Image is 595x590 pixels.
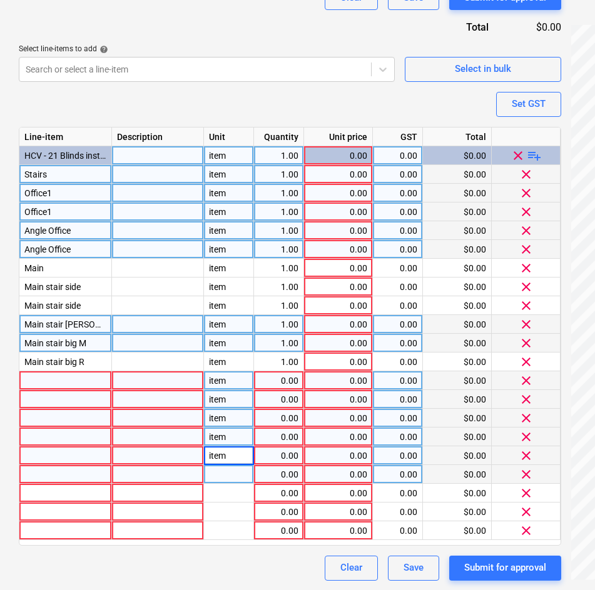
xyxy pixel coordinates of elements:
div: $0.00 [423,352,492,371]
div: item [204,202,254,221]
div: $0.00 [423,502,492,521]
div: item [204,409,254,427]
button: Set GST [496,92,561,117]
div: 0.00 [259,521,298,540]
div: 1.00 [259,296,298,315]
div: 0.00 [309,427,367,446]
span: clear [519,185,534,200]
div: $0.00 [509,20,561,34]
div: 0.00 [259,371,298,390]
span: Main stair side [24,282,81,292]
div: 1.00 [259,221,298,240]
div: item [204,296,254,315]
div: 0.00 [378,240,417,259]
span: clear [519,504,534,519]
div: 0.00 [378,446,417,465]
div: 0.00 [309,202,367,221]
div: $0.00 [423,390,492,409]
span: clear [519,335,534,350]
div: $0.00 [423,521,492,540]
div: 0.00 [259,390,298,409]
div: 0.00 [309,484,367,502]
div: 1.00 [259,165,298,184]
div: $0.00 [423,465,492,484]
div: $0.00 [423,259,492,277]
div: $0.00 [423,184,492,202]
div: 1.00 [259,240,298,259]
span: Angle Office [24,226,71,236]
div: Quantity [254,127,304,146]
div: Clear [340,559,362,576]
div: 0.00 [378,502,417,521]
span: HCV - 21 Blinds installation [24,151,129,161]
div: 0.00 [378,521,417,540]
div: 0.00 [309,184,367,202]
div: $0.00 [423,296,492,315]
div: 0.00 [378,165,417,184]
span: clear [519,204,534,219]
div: 0.00 [259,427,298,446]
div: 0.00 [378,202,417,221]
span: help [97,45,108,54]
div: item [204,390,254,409]
div: 1.00 [259,184,298,202]
span: clear [519,166,534,181]
div: 0.00 [309,465,367,484]
div: 0.00 [309,502,367,521]
div: $0.00 [423,146,492,165]
div: Line-item [19,127,112,146]
div: $0.00 [423,371,492,390]
div: 0.00 [378,277,417,296]
div: 1.00 [259,146,298,165]
div: item [204,259,254,277]
div: Unit [204,127,254,146]
span: clear [519,316,534,331]
div: 0.00 [259,409,298,427]
div: 0.00 [309,371,367,390]
div: item [204,352,254,371]
div: 1.00 [259,352,298,371]
div: 1.00 [259,259,298,277]
button: Select in bulk [405,57,561,82]
div: item [204,427,254,446]
div: item [204,277,254,296]
div: 0.00 [309,352,367,371]
div: $0.00 [423,427,492,446]
div: item [204,146,254,165]
div: item [204,334,254,352]
div: 0.00 [309,146,367,165]
span: Angle Office [24,244,71,254]
div: Total [423,127,492,146]
div: item [204,371,254,390]
div: 0.00 [378,390,417,409]
button: Clear [325,556,378,581]
div: 0.00 [378,409,417,427]
div: 0.00 [309,259,367,277]
div: 0.00 [309,240,367,259]
div: 0.00 [378,221,417,240]
button: Save [388,556,439,581]
div: 1.00 [259,277,298,296]
span: clear [519,485,534,500]
div: $0.00 [423,202,492,221]
div: 0.00 [309,315,367,334]
span: Office1 [24,188,52,198]
div: 0.00 [309,446,367,465]
span: Office1 [24,207,52,217]
div: 0.00 [378,484,417,502]
div: 1.00 [259,315,298,334]
div: 0.00 [309,277,367,296]
div: 0.00 [309,334,367,352]
div: Save [404,559,424,576]
span: clear [519,297,534,312]
button: Submit for approval [449,556,561,581]
span: clear [519,466,534,481]
div: item [204,315,254,334]
span: Main [24,263,44,273]
div: $0.00 [423,484,492,502]
div: 0.00 [378,146,417,165]
div: 0.00 [309,390,367,409]
span: playlist_add [527,147,542,162]
div: $0.00 [423,409,492,427]
div: 0.00 [309,521,367,540]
